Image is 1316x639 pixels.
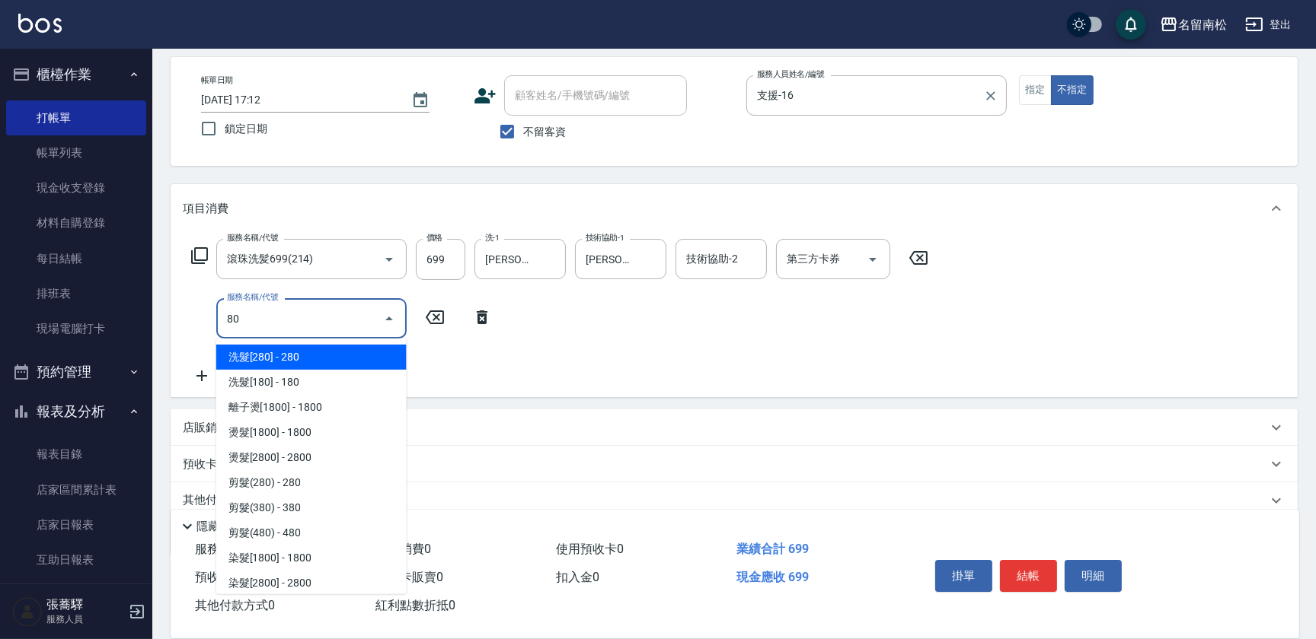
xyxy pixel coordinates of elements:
button: save [1116,9,1146,40]
p: 服務人員 [46,612,124,626]
a: 每日結帳 [6,241,146,276]
span: 業績合計 699 [736,542,809,556]
a: 帳單列表 [6,135,146,170]
span: 染髮[2800] - 2800 [216,571,407,596]
span: 紅利點數折抵 0 [375,598,455,612]
p: 店販銷售 [183,420,228,436]
div: 店販銷售 [171,409,1298,446]
label: 服務名稱/代號 [227,232,278,243]
a: 現金收支登錄 [6,170,146,205]
h5: 張蕎驛 [46,597,124,612]
span: 燙髮[1800] - 1800 [216,420,407,445]
span: 使用預收卡 0 [556,542,624,556]
button: 報表及分析 [6,392,146,431]
a: 互助日報表 [6,542,146,577]
label: 服務人員姓名/編號 [757,68,824,80]
button: 指定 [1019,75,1052,105]
span: 其他付款方式 0 [195,598,275,612]
span: 剪髮(280) - 280 [216,470,407,495]
span: 不留客資 [523,124,566,140]
button: 結帳 [1000,560,1057,592]
label: 價格 [426,232,442,243]
label: 帳單日期 [201,75,233,86]
span: 會員卡販賣 0 [375,570,443,584]
a: 店家日報表 [6,507,146,542]
button: Close [377,307,401,331]
img: Person [12,596,43,627]
span: 染髮[1800] - 1800 [216,545,407,571]
span: 服務消費 699 [195,542,264,556]
span: 扣入金 0 [556,570,599,584]
a: 打帳單 [6,100,146,135]
span: 剪髮(480) - 480 [216,520,407,545]
label: 服務名稱/代號 [227,291,278,303]
div: 項目消費 [171,184,1298,233]
span: 預收卡販賣 0 [195,570,263,584]
button: Open [861,247,885,272]
a: 互助排行榜 [6,577,146,612]
a: 店家區間累計表 [6,472,146,507]
button: 明細 [1065,560,1122,592]
p: 隱藏業績明細 [196,519,265,535]
img: Logo [18,14,62,33]
div: 預收卡販賣 [171,446,1298,482]
button: 名留南松 [1154,9,1233,40]
p: 預收卡販賣 [183,456,240,472]
span: 洗髮[280] - 280 [216,345,407,370]
label: 技術協助-1 [586,232,624,243]
a: 排班表 [6,276,146,311]
button: Open [377,247,401,272]
button: Clear [980,85,1001,106]
div: 名留南松 [1178,15,1227,34]
div: 其他付款方式 [171,482,1298,519]
button: 登出 [1239,11,1298,39]
label: 洗-1 [485,232,500,243]
span: 剪髮(380) - 380 [216,495,407,520]
button: 櫃檯作業 [6,55,146,94]
a: 報表目錄 [6,437,146,472]
p: 項目消費 [183,201,228,217]
button: 不指定 [1051,75,1094,105]
button: 掛單 [935,560,992,592]
a: 現場電腦打卡 [6,311,146,346]
a: 材料自購登錄 [6,205,146,240]
span: 現金應收 699 [736,570,809,584]
button: 預約管理 [6,352,146,392]
span: 離子燙[1800] - 1800 [216,395,407,420]
span: 鎖定日期 [225,121,267,137]
button: Choose date, selected date is 2025-09-14 [402,82,439,119]
span: 燙髮[2800] - 2800 [216,445,407,470]
input: YYYY/MM/DD hh:mm [201,87,396,113]
span: 洗髮[180] - 180 [216,370,407,395]
p: 其他付款方式 [183,492,259,509]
